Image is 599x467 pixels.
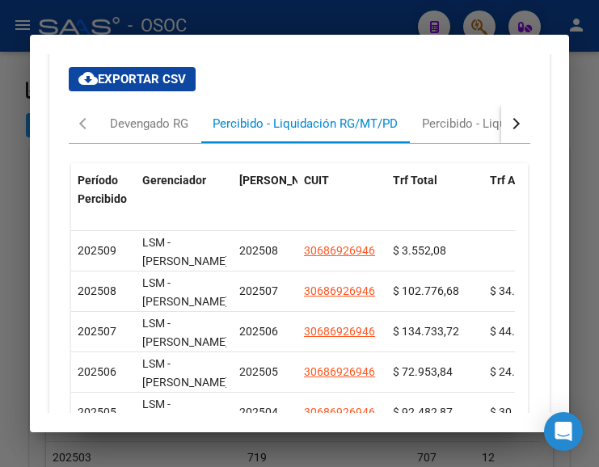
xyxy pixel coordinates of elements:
span: Exportar CSV [78,72,186,86]
span: Trf Aporte [490,174,542,187]
span: 30686926946 [304,244,375,257]
span: 202507 [78,325,116,338]
datatable-header-cell: Período Percibido [71,163,136,234]
datatable-header-cell: Gerenciador [136,163,233,234]
span: $ 34.258,89 [490,284,550,297]
span: 30686926946 [304,325,375,338]
span: $ 102.776,68 [393,284,459,297]
datatable-header-cell: Trf Total [386,163,483,234]
datatable-header-cell: Período Devengado [233,163,297,234]
span: 30686926946 [304,365,375,378]
span: $ 72.953,84 [393,365,453,378]
div: Percibido - Liquidación RG/MT/PD [213,115,398,133]
span: $ 24.317,95 [490,365,550,378]
mat-icon: cloud_download [78,69,98,88]
span: $ 44.911,24 [490,325,550,338]
span: LSM - [PERSON_NAME]-MEDICENTER [142,398,232,448]
span: Gerenciador [142,174,206,187]
span: 202506 [239,325,278,338]
span: LSM - [PERSON_NAME]-MEDICENTER [142,276,232,326]
datatable-header-cell: CUIT [297,163,386,234]
span: 202505 [78,406,116,419]
span: $ 3.552,08 [393,244,446,257]
span: 202505 [239,365,278,378]
span: Período Percibido [78,174,127,205]
span: 202507 [239,284,278,297]
button: Exportar CSV [69,67,196,91]
span: CUIT [304,174,329,187]
div: Open Intercom Messenger [544,412,583,451]
span: 30686926946 [304,406,375,419]
span: 202509 [78,244,116,257]
span: 30686926946 [304,284,375,297]
span: $ 134.733,72 [393,325,459,338]
div: Percibido - Liquidación Total [422,115,576,133]
span: $ 30.827,63 [490,406,550,419]
span: 202508 [239,244,278,257]
div: Devengado RG [110,115,188,133]
span: 202506 [78,365,116,378]
span: LSM - [PERSON_NAME]-MEDICENTER [142,236,232,286]
datatable-header-cell: Trf Aporte [483,163,580,234]
span: Trf Total [393,174,437,187]
span: LSM - [PERSON_NAME]-MEDICENTER [142,357,232,407]
span: LSM - [PERSON_NAME]-MEDICENTER [142,317,232,367]
span: 202508 [78,284,116,297]
span: [PERSON_NAME] [239,174,327,187]
span: $ 92.482,87 [393,406,453,419]
span: 202504 [239,406,278,419]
